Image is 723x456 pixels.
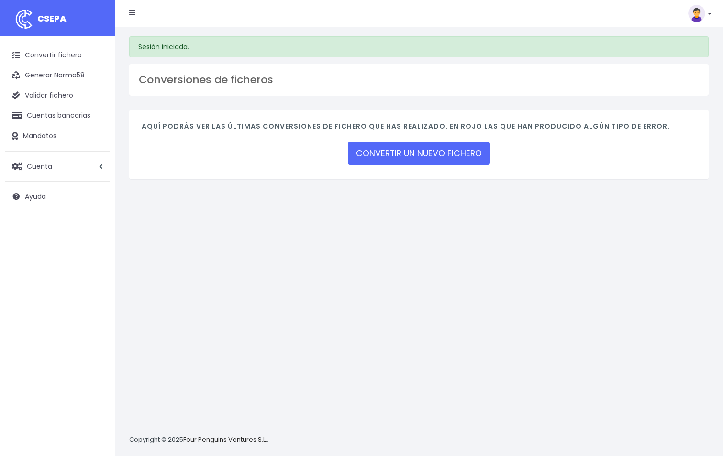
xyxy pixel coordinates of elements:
[5,86,110,106] a: Validar fichero
[25,192,46,201] span: Ayuda
[5,126,110,146] a: Mandatos
[688,5,705,22] img: profile
[5,65,110,86] a: Generar Norma58
[129,36,709,57] div: Sesión iniciada.
[183,435,267,444] a: Four Penguins Ventures S.L.
[129,435,268,445] p: Copyright © 2025 .
[142,122,696,135] h4: Aquí podrás ver las últimas conversiones de fichero que has realizado. En rojo las que han produc...
[5,106,110,126] a: Cuentas bancarias
[5,45,110,65] a: Convertir fichero
[348,142,490,165] a: CONVERTIR UN NUEVO FICHERO
[12,7,36,31] img: logo
[5,186,110,206] a: Ayuda
[139,74,699,86] h3: Conversiones de ficheros
[27,161,52,171] span: Cuenta
[5,156,110,176] a: Cuenta
[37,12,67,24] span: CSEPA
